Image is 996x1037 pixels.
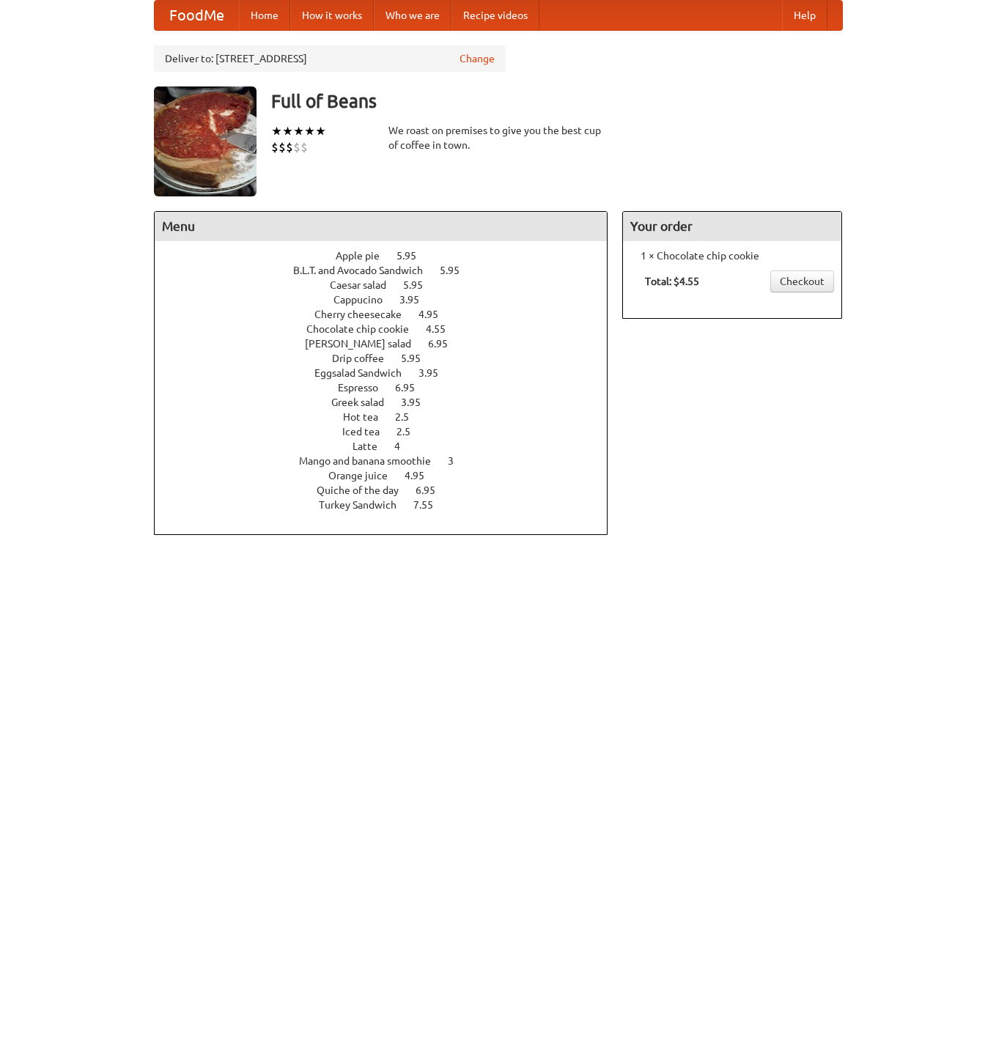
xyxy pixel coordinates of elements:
[396,426,425,438] span: 2.5
[395,411,424,423] span: 2.5
[328,470,402,481] span: Orange juice
[290,1,374,30] a: How it works
[317,484,413,496] span: Quiche of the day
[286,139,293,155] li: $
[401,396,435,408] span: 3.95
[319,499,411,511] span: Turkey Sandwich
[330,279,450,291] a: Caesar salad 5.95
[418,367,453,379] span: 3.95
[271,139,278,155] li: $
[399,294,434,306] span: 3.95
[317,484,462,496] a: Quiche of the day 6.95
[314,367,416,379] span: Eggsalad Sandwich
[278,139,286,155] li: $
[331,396,448,408] a: Greek salad 3.95
[319,499,460,511] a: Turkey Sandwich 7.55
[440,265,474,276] span: 5.95
[306,323,473,335] a: Chocolate chip cookie 4.55
[396,250,431,262] span: 5.95
[332,353,448,364] a: Drip coffee 5.95
[374,1,451,30] a: Who we are
[353,440,427,452] a: Latte 4
[293,265,438,276] span: B.L.T. and Avocado Sandwich
[333,294,397,306] span: Cappucino
[154,45,506,72] div: Deliver to: [STREET_ADDRESS]
[413,499,448,511] span: 7.55
[416,484,450,496] span: 6.95
[338,382,393,394] span: Espresso
[336,250,443,262] a: Apple pie 5.95
[336,250,394,262] span: Apple pie
[299,455,446,467] span: Mango and banana smoothie
[304,123,315,139] li: ★
[300,139,308,155] li: $
[314,309,465,320] a: Cherry cheesecake 4.95
[332,353,399,364] span: Drip coffee
[342,426,394,438] span: Iced tea
[405,470,439,481] span: 4.95
[331,396,399,408] span: Greek salad
[388,123,608,152] div: We roast on premises to give you the best cup of coffee in town.
[293,139,300,155] li: $
[315,123,326,139] li: ★
[342,426,438,438] a: Iced tea 2.5
[782,1,827,30] a: Help
[314,309,416,320] span: Cherry cheesecake
[271,123,282,139] li: ★
[451,1,539,30] a: Recipe videos
[426,323,460,335] span: 4.55
[338,382,442,394] a: Espresso 6.95
[155,212,608,241] h4: Menu
[448,455,468,467] span: 3
[394,440,415,452] span: 4
[630,248,834,263] li: 1 × Chocolate chip cookie
[328,470,451,481] a: Orange juice 4.95
[343,411,436,423] a: Hot tea 2.5
[343,411,393,423] span: Hot tea
[401,353,435,364] span: 5.95
[645,276,699,287] b: Total: $4.55
[155,1,239,30] a: FoodMe
[282,123,293,139] li: ★
[403,279,438,291] span: 5.95
[271,86,843,116] h3: Full of Beans
[293,265,487,276] a: B.L.T. and Avocado Sandwich 5.95
[460,51,495,66] a: Change
[293,123,304,139] li: ★
[353,440,392,452] span: Latte
[314,367,465,379] a: Eggsalad Sandwich 3.95
[239,1,290,30] a: Home
[418,309,453,320] span: 4.95
[333,294,446,306] a: Cappucino 3.95
[623,212,841,241] h4: Your order
[306,323,424,335] span: Chocolate chip cookie
[305,338,426,350] span: [PERSON_NAME] salad
[330,279,401,291] span: Caesar salad
[428,338,462,350] span: 6.95
[770,270,834,292] a: Checkout
[305,338,475,350] a: [PERSON_NAME] salad 6.95
[395,382,429,394] span: 6.95
[154,86,257,196] img: angular.jpg
[299,455,481,467] a: Mango and banana smoothie 3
